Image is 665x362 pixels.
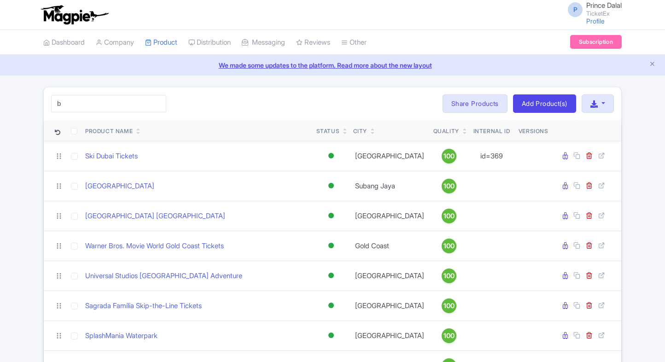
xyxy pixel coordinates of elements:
[515,120,552,141] th: Versions
[513,94,576,113] a: Add Product(s)
[443,151,455,161] span: 100
[586,11,622,17] small: TicketEx
[350,231,430,261] td: Gold Coast
[433,179,465,193] a: 100
[443,271,455,281] span: 100
[85,151,138,162] a: Ski Dubai Tickets
[350,291,430,321] td: [GEOGRAPHIC_DATA]
[568,2,583,17] span: P
[85,181,154,192] a: [GEOGRAPHIC_DATA]
[51,95,166,112] input: Search product name, city, or interal id
[433,269,465,283] a: 100
[327,299,336,312] div: Active
[43,30,85,55] a: Dashboard
[570,35,622,49] a: Subscription
[433,127,459,135] div: Quality
[6,60,659,70] a: We made some updates to the platform. Read more about the new layout
[316,127,340,135] div: Status
[350,201,430,231] td: [GEOGRAPHIC_DATA]
[443,94,507,113] a: Share Products
[296,30,330,55] a: Reviews
[327,209,336,222] div: Active
[327,179,336,193] div: Active
[562,2,622,17] a: P Prince Dalal TicketEx
[350,261,430,291] td: [GEOGRAPHIC_DATA]
[433,298,465,313] a: 100
[649,59,656,70] button: Close announcement
[85,331,157,341] a: SplashMania Waterpark
[341,30,367,55] a: Other
[468,141,515,171] td: id=369
[327,329,336,342] div: Active
[96,30,134,55] a: Company
[433,239,465,253] a: 100
[586,17,605,25] a: Profile
[85,241,224,251] a: Warner Bros. Movie World Gold Coast Tickets
[242,30,285,55] a: Messaging
[350,171,430,201] td: Subang Jaya
[586,1,622,10] span: Prince Dalal
[85,271,242,281] a: Universal Studios [GEOGRAPHIC_DATA] Adventure
[85,211,225,222] a: [GEOGRAPHIC_DATA] [GEOGRAPHIC_DATA]
[350,321,430,350] td: [GEOGRAPHIC_DATA]
[188,30,231,55] a: Distribution
[350,141,430,171] td: [GEOGRAPHIC_DATA]
[443,241,455,251] span: 100
[39,5,110,25] img: logo-ab69f6fb50320c5b225c76a69d11143b.png
[443,301,455,311] span: 100
[353,127,367,135] div: City
[468,120,515,141] th: Internal ID
[433,328,465,343] a: 100
[85,127,133,135] div: Product Name
[145,30,177,55] a: Product
[327,269,336,282] div: Active
[433,149,465,163] a: 100
[443,331,455,341] span: 100
[85,301,202,311] a: Sagrada Família Skip-the-Line Tickets
[443,181,455,191] span: 100
[433,209,465,223] a: 100
[327,149,336,163] div: Active
[443,211,455,221] span: 100
[327,239,336,252] div: Active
